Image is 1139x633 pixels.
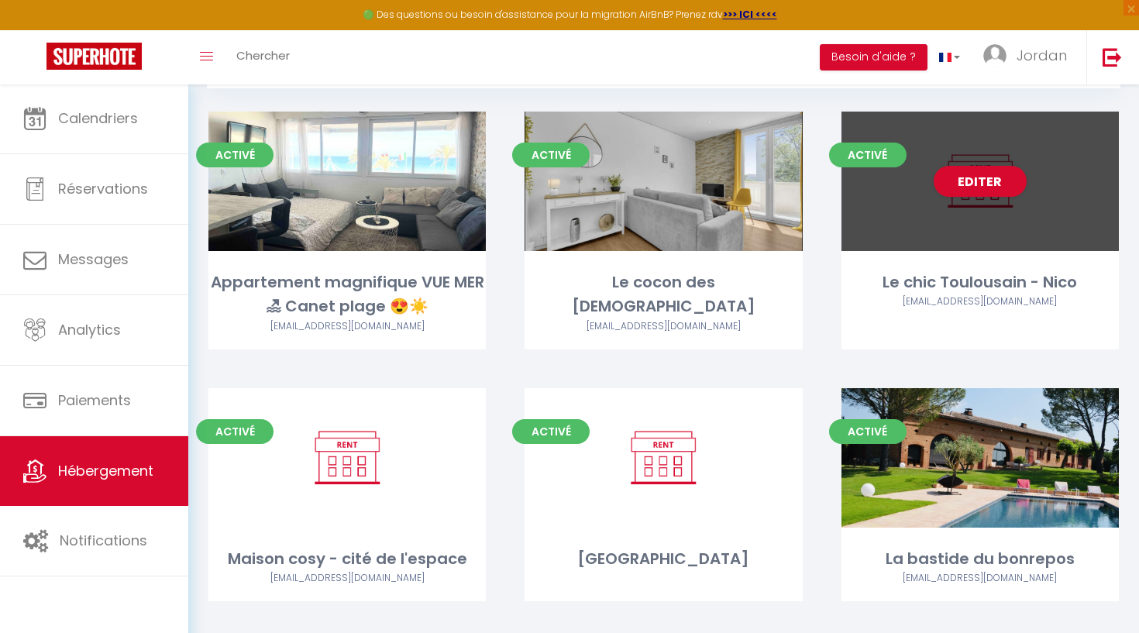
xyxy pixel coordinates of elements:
[60,531,147,550] span: Notifications
[196,419,274,444] span: Activé
[512,419,590,444] span: Activé
[841,571,1119,586] div: Airbnb
[225,30,301,84] a: Chercher
[525,547,802,571] div: [GEOGRAPHIC_DATA]
[820,44,927,71] button: Besoin d'aide ?
[1103,47,1122,67] img: logout
[208,547,486,571] div: Maison cosy - cité de l'espace
[208,571,486,586] div: Airbnb
[723,8,777,21] a: >>> ICI <<<<
[525,270,802,319] div: Le cocon des [DEMOGRAPHIC_DATA]
[58,390,131,410] span: Paiements
[208,319,486,334] div: Airbnb
[829,419,907,444] span: Activé
[841,547,1119,571] div: La bastide du bonrepos
[525,319,802,334] div: Airbnb
[934,166,1027,197] a: Editer
[841,294,1119,309] div: Airbnb
[196,143,274,167] span: Activé
[58,461,153,480] span: Hébergement
[983,44,1007,67] img: ...
[829,143,907,167] span: Activé
[1017,46,1067,65] span: Jordan
[58,108,138,128] span: Calendriers
[58,179,148,198] span: Réservations
[208,270,486,319] div: Appartement magnifique VUE MER 🏖 Canet plage 😍☀️
[972,30,1086,84] a: ... Jordan
[58,320,121,339] span: Analytics
[236,47,290,64] span: Chercher
[46,43,142,70] img: Super Booking
[841,270,1119,294] div: Le chic Toulousain - Nico
[58,249,129,269] span: Messages
[512,143,590,167] span: Activé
